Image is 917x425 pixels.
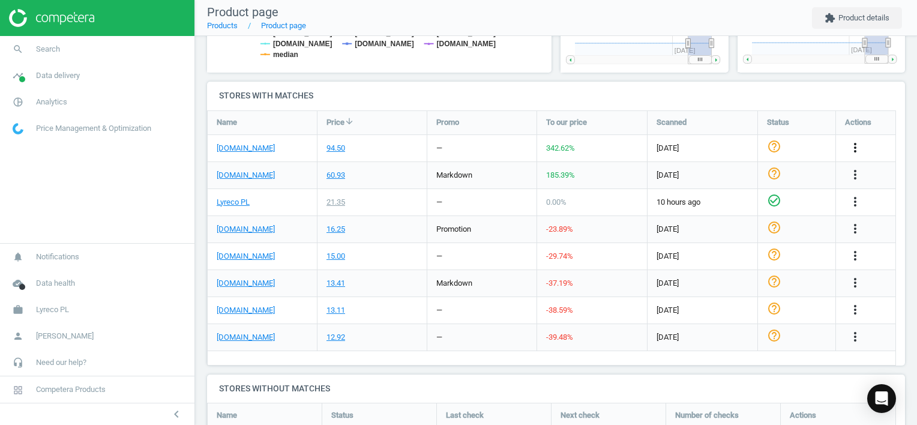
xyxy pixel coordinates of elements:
[273,29,332,37] tspan: [DOMAIN_NAME]
[161,406,191,422] button: chevron_left
[326,224,345,235] div: 16.25
[848,167,862,183] button: more_vert
[546,143,575,152] span: 342.62 %
[848,140,862,155] i: more_vert
[436,332,442,343] div: —
[767,301,781,316] i: help_outline
[767,139,781,154] i: help_outline
[331,410,353,421] span: Status
[546,306,573,315] span: -38.59 %
[848,194,862,210] button: more_vert
[767,247,781,262] i: help_outline
[207,82,905,110] h4: Stores with matches
[657,170,748,181] span: [DATE]
[36,252,79,262] span: Notifications
[867,384,896,413] div: Open Intercom Messenger
[767,166,781,181] i: help_outline
[217,117,237,128] span: Name
[326,117,344,128] span: Price
[546,197,567,206] span: 0.00 %
[217,143,275,154] a: [DOMAIN_NAME]
[767,193,781,208] i: check_circle_outline
[326,278,345,289] div: 13.41
[36,384,106,395] span: Competera Products
[790,410,816,421] span: Actions
[326,143,345,154] div: 94.50
[207,5,278,19] span: Product page
[326,305,345,316] div: 13.11
[436,251,442,262] div: —
[355,29,414,37] tspan: [DOMAIN_NAME]
[767,274,781,289] i: help_outline
[36,97,67,107] span: Analytics
[657,143,748,154] span: [DATE]
[217,197,250,208] a: Lyreco PL
[546,170,575,179] span: 185.39 %
[217,410,237,421] span: Name
[36,331,94,342] span: [PERSON_NAME]
[436,279,472,288] span: markdown
[546,117,587,128] span: To our price
[7,351,29,374] i: headset_mic
[436,197,442,208] div: —
[848,249,862,264] button: more_vert
[169,407,184,421] i: chevron_left
[848,194,862,209] i: more_vert
[7,246,29,268] i: notifications
[848,276,862,290] i: more_vert
[355,40,414,48] tspan: [DOMAIN_NAME]
[657,224,748,235] span: [DATE]
[848,222,862,236] i: more_vert
[546,279,573,288] span: -37.19 %
[657,305,748,316] span: [DATE]
[7,325,29,348] i: person
[217,305,275,316] a: [DOMAIN_NAME]
[36,123,151,134] span: Price Management & Optimization
[546,333,573,342] span: -39.48 %
[36,70,80,81] span: Data delivery
[546,252,573,261] span: -29.74 %
[657,197,748,208] span: 10 hours ago
[848,303,862,318] button: more_vert
[217,251,275,262] a: [DOMAIN_NAME]
[546,225,573,234] span: -23.89 %
[848,303,862,317] i: more_vert
[657,332,748,343] span: [DATE]
[326,332,345,343] div: 12.92
[217,224,275,235] a: [DOMAIN_NAME]
[657,117,687,128] span: Scanned
[446,410,484,421] span: Last check
[7,298,29,321] i: work
[326,197,345,208] div: 21.35
[812,7,902,29] button: extensionProduct details
[436,225,471,234] span: promotion
[767,117,789,128] span: Status
[36,357,86,368] span: Need our help?
[217,332,275,343] a: [DOMAIN_NAME]
[217,170,275,181] a: [DOMAIN_NAME]
[436,305,442,316] div: —
[7,64,29,87] i: timeline
[848,167,862,182] i: more_vert
[9,9,94,27] img: ajHJNr6hYgQAAAAASUVORK5CYII=
[767,220,781,235] i: help_outline
[261,21,306,30] a: Product page
[848,276,862,291] button: more_vert
[7,272,29,295] i: cloud_done
[7,38,29,61] i: search
[36,44,60,55] span: Search
[657,278,748,289] span: [DATE]
[344,116,354,126] i: arrow_downward
[767,328,781,343] i: help_outline
[848,222,862,237] button: more_vert
[436,117,459,128] span: Promo
[848,140,862,156] button: more_vert
[273,40,332,48] tspan: [DOMAIN_NAME]
[217,278,275,289] a: [DOMAIN_NAME]
[273,50,298,59] tspan: median
[207,21,238,30] a: Products
[848,330,862,344] i: more_vert
[561,410,600,421] span: Next check
[657,251,748,262] span: [DATE]
[848,249,862,263] i: more_vert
